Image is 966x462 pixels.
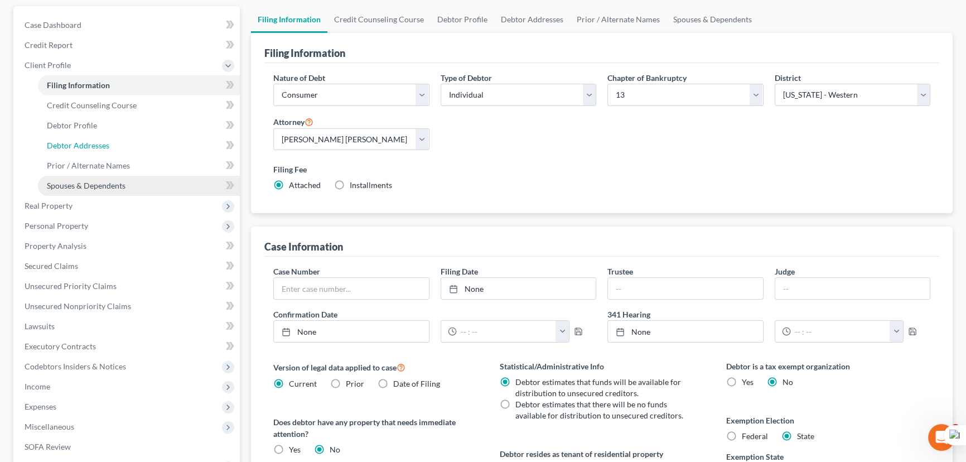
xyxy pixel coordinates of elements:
span: Miscellaneous [25,422,74,431]
label: Filing Date [441,266,478,277]
label: Statistical/Administrative Info [500,360,704,372]
span: Yes [289,445,301,454]
a: Lawsuits [16,316,240,336]
label: Type of Debtor [441,72,492,84]
span: Yes [742,377,754,387]
span: Property Analysis [25,241,86,251]
span: Debtor Profile [47,121,97,130]
label: Confirmation Date [268,309,602,320]
span: Prior / Alternate Names [47,161,130,170]
span: Federal [742,431,768,441]
label: Version of legal data applied to case [273,360,477,374]
span: Unsecured Nonpriority Claims [25,301,131,311]
label: Case Number [273,266,320,277]
span: 3 [951,424,960,433]
label: 341 Hearing [602,309,936,320]
span: State [797,431,814,441]
span: Personal Property [25,221,88,230]
a: None [608,321,763,342]
a: None [274,321,429,342]
div: Case Information [264,240,343,253]
a: Filing Information [38,75,240,95]
input: Enter case number... [274,278,429,299]
label: Filing Fee [273,163,930,175]
span: No [330,445,340,454]
a: Credit Report [16,35,240,55]
span: Date of Filing [393,379,440,388]
span: Expenses [25,402,56,411]
input: -- : -- [791,321,891,342]
label: Debtor resides as tenant of residential property [500,448,704,460]
a: Executory Contracts [16,336,240,357]
a: Filing Information [251,6,327,33]
a: Debtor Addresses [38,136,240,156]
span: Case Dashboard [25,20,81,30]
span: Credit Counseling Course [47,100,137,110]
a: Unsecured Priority Claims [16,276,240,296]
span: Real Property [25,201,73,210]
a: Credit Counseling Course [327,6,431,33]
span: Secured Claims [25,261,78,271]
a: Secured Claims [16,256,240,276]
input: -- [775,278,930,299]
a: Debtor Profile [38,116,240,136]
a: None [441,278,596,299]
a: Property Analysis [16,236,240,256]
span: Current [289,379,317,388]
span: Lawsuits [25,321,55,331]
span: Filing Information [47,80,110,90]
iframe: Intercom live chat [928,424,955,451]
span: Prior [346,379,364,388]
label: Nature of Debt [273,72,325,84]
label: Trustee [607,266,633,277]
span: Executory Contracts [25,341,96,351]
span: Income [25,382,50,391]
span: No [783,377,793,387]
span: Spouses & Dependents [47,181,125,190]
span: SOFA Review [25,442,71,451]
a: Prior / Alternate Names [570,6,666,33]
span: Unsecured Priority Claims [25,281,117,291]
a: Spouses & Dependents [38,176,240,196]
span: Attached [289,180,321,190]
label: Does debtor have any property that needs immediate attention? [273,416,477,440]
a: SOFA Review [16,437,240,457]
label: Debtor is a tax exempt organization [726,360,930,372]
span: Codebtors Insiders & Notices [25,362,126,371]
span: Debtor Addresses [47,141,109,150]
span: Debtor estimates that there will be no funds available for distribution to unsecured creditors. [515,400,683,420]
span: Debtor estimates that funds will be available for distribution to unsecured creditors. [515,377,681,398]
a: Debtor Addresses [494,6,570,33]
span: Credit Report [25,40,73,50]
input: -- [608,278,763,299]
a: Credit Counseling Course [38,95,240,116]
a: Case Dashboard [16,15,240,35]
a: Unsecured Nonpriority Claims [16,296,240,316]
input: -- : -- [457,321,557,342]
a: Spouses & Dependents [666,6,759,33]
span: Installments [350,180,392,190]
span: Client Profile [25,60,71,70]
label: Exemption Election [726,415,930,426]
label: Judge [775,266,795,277]
label: Attorney [273,115,313,128]
label: Chapter of Bankruptcy [607,72,687,84]
div: Filing Information [264,46,345,60]
a: Prior / Alternate Names [38,156,240,176]
a: Debtor Profile [431,6,494,33]
label: District [775,72,801,84]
